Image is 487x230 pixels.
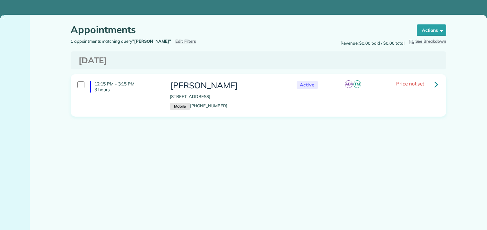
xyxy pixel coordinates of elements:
[170,93,283,100] p: [STREET_ADDRESS]
[90,81,160,93] h4: 12:15 PM - 3:15 PM
[170,103,227,108] a: Mobile[PHONE_NUMBER]
[345,80,352,88] span: AB4
[170,103,190,110] small: Mobile
[396,80,424,87] span: Price not set
[94,87,160,93] p: 3 hours
[66,38,258,45] div: 1 appointments matching query
[175,39,196,44] a: Edit Filters
[353,80,361,88] span: TM
[79,56,438,65] h3: [DATE]
[408,38,447,45] button: See Breakdown
[71,24,404,35] h1: Appointments
[297,81,318,89] span: Active
[417,24,446,36] button: Actions
[132,39,171,44] strong: "[PERSON_NAME]"
[341,40,404,47] span: Revenue: $0.00 paid / $0.00 total
[170,81,283,90] h3: [PERSON_NAME]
